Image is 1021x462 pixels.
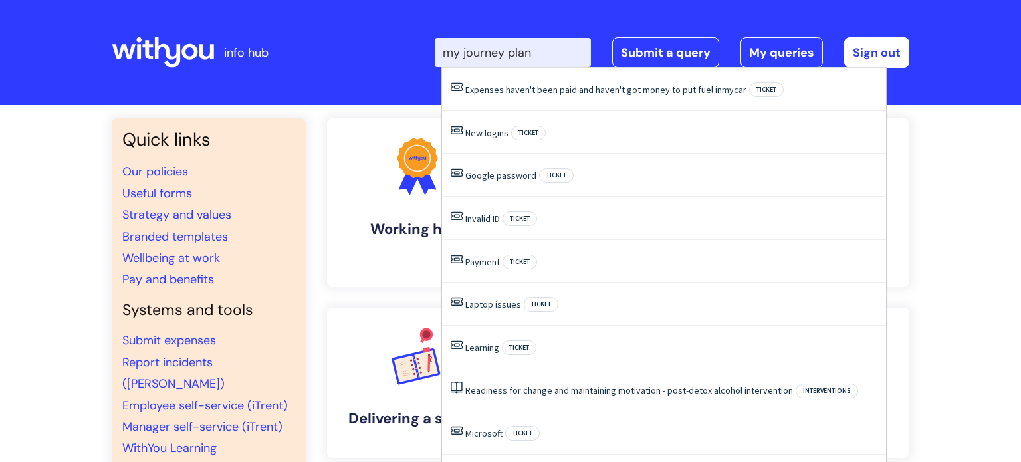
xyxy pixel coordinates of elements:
a: Readiness for change and maintaining motivation - post-detox alcohol intervention [465,384,793,396]
a: Our policies [122,164,188,179]
span: Ticket [503,211,537,226]
a: Branded templates [122,229,228,245]
a: Submit a query [612,37,719,68]
a: Invalid ID [465,213,500,225]
a: Useful forms [122,185,192,201]
a: My queries [740,37,823,68]
span: Ticket [511,126,546,140]
div: | - [435,37,909,68]
a: Manager self-service (iTrent) [122,419,283,435]
span: Ticket [749,82,784,97]
a: New logins [465,127,509,139]
a: Learning [465,342,499,354]
span: Ticket [505,426,540,441]
a: Wellbeing at work [122,250,220,266]
a: Delivering a service [327,308,508,458]
a: Employee self-service (iTrent) [122,398,288,413]
a: Laptop issues [465,298,521,310]
a: Sign out [844,37,909,68]
a: Report incidents ([PERSON_NAME]) [122,354,225,392]
span: Ticket [524,297,558,312]
h4: Systems and tools [122,301,295,320]
span: Ticket [502,340,536,355]
p: info hub [224,42,269,63]
span: my [722,84,734,96]
a: Microsoft [465,427,503,439]
a: Pay and benefits [122,271,214,287]
h4: Working here [338,221,497,238]
a: Google password [465,170,536,181]
h4: Delivering a service [338,410,497,427]
a: Strategy and values [122,207,231,223]
a: Payment [465,256,500,268]
span: Interventions [796,384,858,398]
span: Ticket [539,168,574,183]
a: Expenses haven't been paid and haven't got money to put fuel inmycar [465,84,746,96]
a: Submit expenses [122,332,216,348]
input: Search [435,38,591,67]
h3: Quick links [122,129,295,150]
a: WithYou Learning [122,440,217,456]
a: Working here [327,118,508,287]
span: Ticket [503,255,537,269]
